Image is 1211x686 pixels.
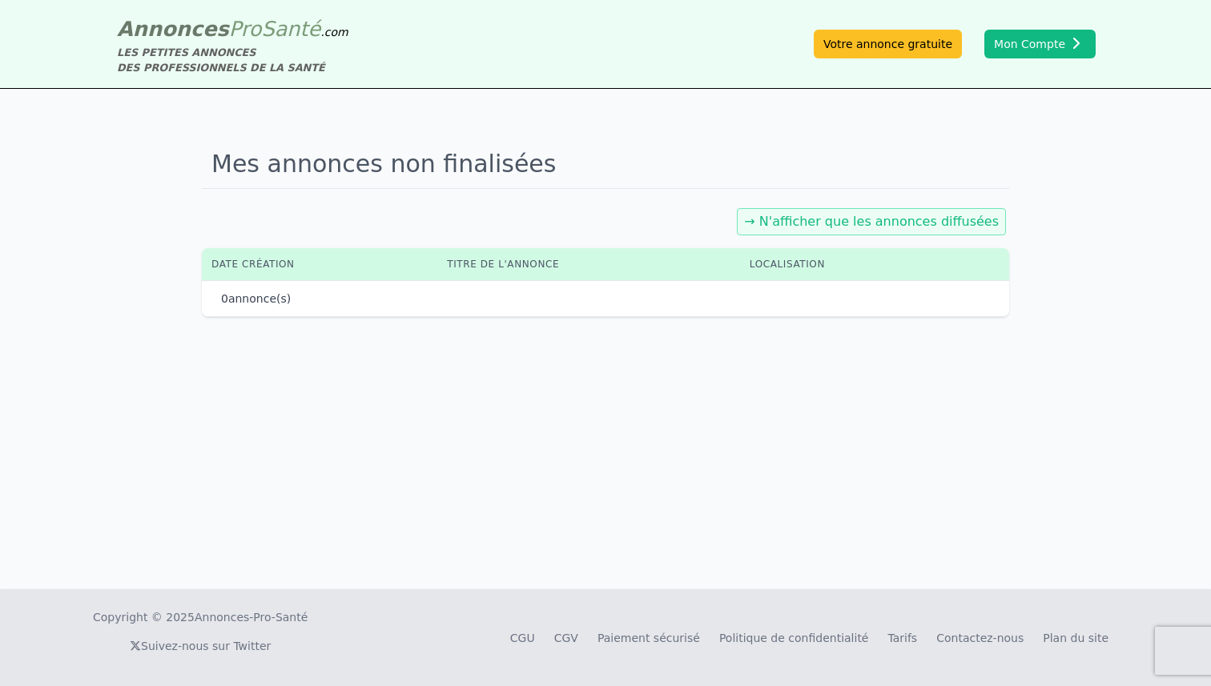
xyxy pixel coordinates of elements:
[130,640,271,652] a: Suivez-nous sur Twitter
[597,632,700,644] a: Paiement sécurisé
[202,248,437,280] th: Date création
[117,17,229,41] span: Annonces
[814,30,962,58] a: Votre annonce gratuite
[984,30,1096,58] button: Mon Compte
[221,292,228,305] span: 0
[229,17,262,41] span: Pro
[1043,632,1108,644] a: Plan du site
[261,17,320,41] span: Santé
[554,632,578,644] a: CGV
[195,609,308,625] a: Annonces-Pro-Santé
[887,632,917,644] a: Tarifs
[117,17,348,41] a: AnnoncesProSanté.com
[744,214,999,229] a: → N'afficher que les annonces diffusées
[719,632,869,644] a: Politique de confidentialité
[117,45,348,75] div: LES PETITES ANNONCES DES PROFESSIONNELS DE LA SANTÉ
[320,26,348,38] span: .com
[740,248,958,280] th: Localisation
[221,291,291,307] p: annonce(s)
[437,248,740,280] th: Titre de l'annonce
[510,632,535,644] a: CGU
[202,140,1009,189] h1: Mes annonces non finalisées
[936,632,1024,644] a: Contactez-nous
[93,609,308,625] div: Copyright © 2025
